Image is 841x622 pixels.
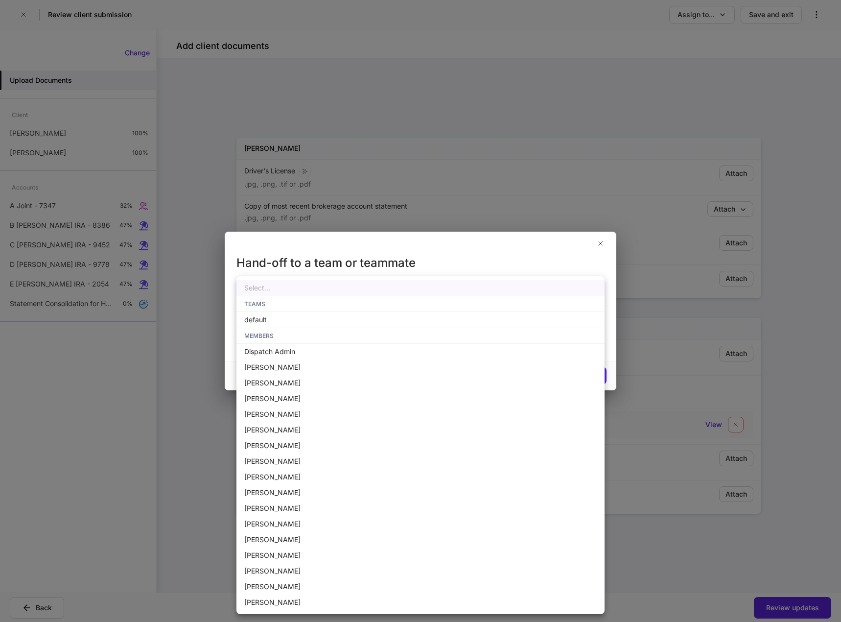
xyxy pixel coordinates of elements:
[236,391,605,407] li: [PERSON_NAME]
[236,359,605,375] li: [PERSON_NAME]
[236,407,605,422] li: [PERSON_NAME]
[236,595,605,610] li: [PERSON_NAME]
[236,485,605,501] li: [PERSON_NAME]
[236,375,605,391] li: [PERSON_NAME]
[236,516,605,532] li: [PERSON_NAME]
[236,579,605,595] li: [PERSON_NAME]
[236,469,605,485] li: [PERSON_NAME]
[236,501,605,516] li: [PERSON_NAME]
[236,422,605,438] li: [PERSON_NAME]
[236,312,605,328] li: default
[236,438,605,454] li: [PERSON_NAME]
[236,532,605,548] li: [PERSON_NAME]
[236,344,605,359] li: Dispatch Admin
[236,454,605,469] li: [PERSON_NAME]
[236,548,605,563] li: [PERSON_NAME]
[236,563,605,579] li: [PERSON_NAME]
